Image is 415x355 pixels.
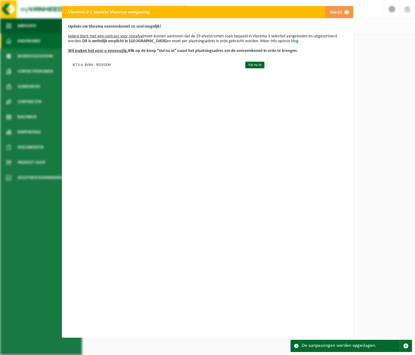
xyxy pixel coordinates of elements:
a: onze blog. [282,39,300,43]
b: Klik op de knop "Vul nu in" naast het plaatsingsadres om de overeenkomst in orde te brengen. [68,49,298,53]
u: Wij maken het voor u eenvoudig. [68,49,128,53]
b: Update uw Vlarema overeenkomst zo snel mogelijk! [68,24,161,29]
p: moet kunnen aantonen dat de 29 afvalstromen zoals bepaald in Vlarema 9 selectief aangeboden en ui... [68,24,347,53]
h2: Vlarema 9 | Update Vlaamse wetgeving [62,6,156,18]
u: Iedere klant met een contract voor restafval [68,34,144,39]
a: Vul nu in [245,62,264,68]
td: N.T.S.A. BVBA - RELEGEM [68,60,240,70]
button: Skip (0) [325,6,353,18]
b: Dit is wettelijk verplicht in [GEOGRAPHIC_DATA] [82,39,167,43]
